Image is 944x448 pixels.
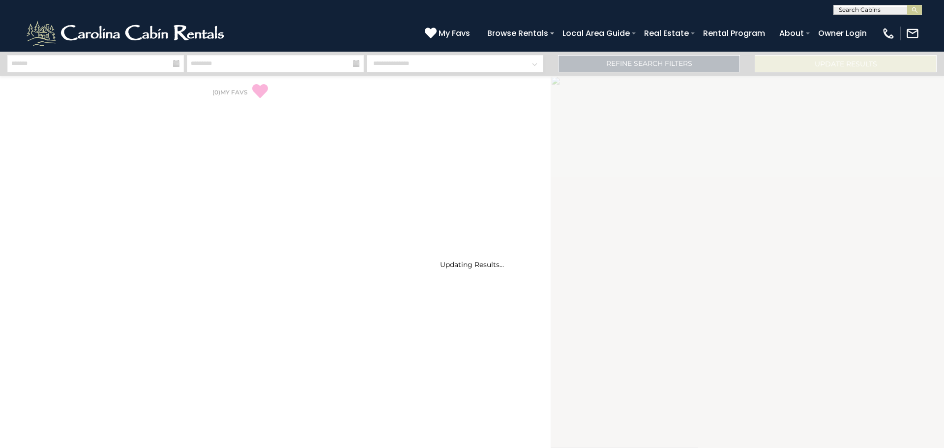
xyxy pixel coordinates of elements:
a: My Favs [425,27,472,40]
img: White-1-2.png [25,19,229,48]
img: phone-regular-white.png [882,27,895,40]
img: mail-regular-white.png [906,27,919,40]
a: About [774,25,809,42]
span: My Favs [439,27,470,39]
a: Owner Login [813,25,872,42]
a: Rental Program [698,25,770,42]
a: Real Estate [639,25,694,42]
a: Browse Rentals [482,25,553,42]
a: Local Area Guide [558,25,635,42]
